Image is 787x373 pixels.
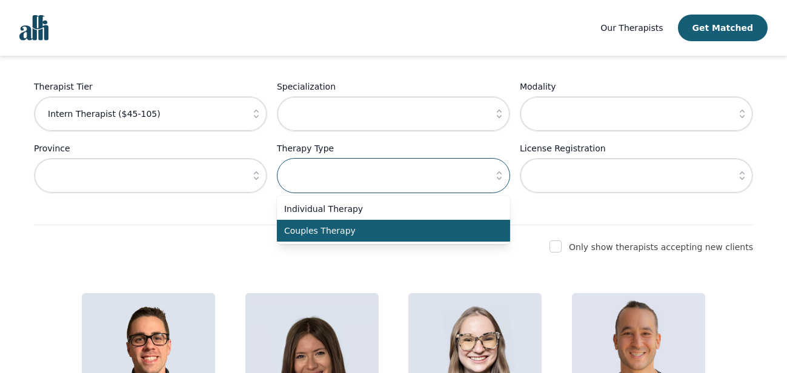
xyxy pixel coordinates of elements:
label: Only show therapists accepting new clients [569,242,753,252]
span: Our Therapists [600,23,663,33]
p: Clear All [34,203,753,217]
label: Therapy Type [277,141,510,156]
span: Couples Therapy [284,225,488,237]
label: License Registration [520,141,753,156]
img: alli logo [19,15,48,41]
a: Our Therapists [600,21,663,35]
label: Therapist Tier [34,79,267,94]
label: Modality [520,79,753,94]
button: Get Matched [678,15,768,41]
label: Province [34,141,267,156]
span: Individual Therapy [284,203,488,215]
label: Specialization [277,79,510,94]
